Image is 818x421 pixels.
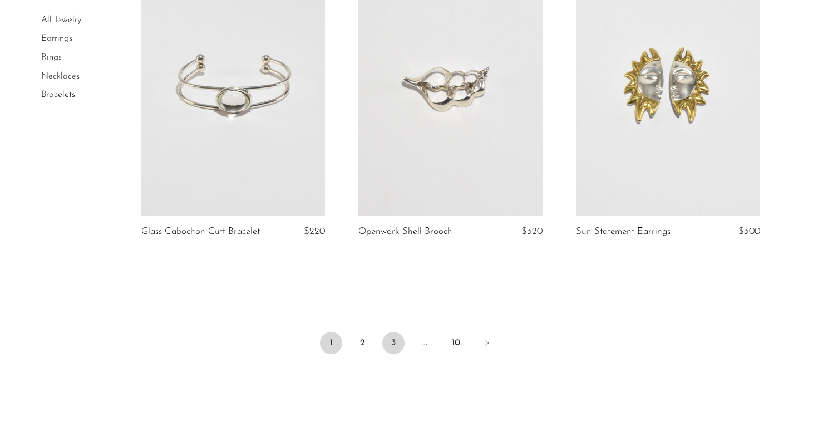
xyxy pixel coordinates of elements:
[476,332,498,356] a: Next
[351,332,373,354] a: 2
[445,332,467,354] a: 10
[141,227,260,237] a: Glass Cabochon Cuff Bracelet
[382,332,405,354] a: 3
[41,16,81,25] a: All Jewelry
[304,227,325,236] span: $220
[41,90,75,99] a: Bracelets
[413,332,436,354] span: …
[576,227,671,237] a: Sun Statement Earrings
[41,53,62,62] a: Rings
[738,227,760,236] span: $300
[320,332,342,354] span: 1
[521,227,543,236] span: $320
[41,72,80,81] a: Necklaces
[358,227,452,237] a: Openwork Shell Brooch
[41,35,72,43] a: Earrings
